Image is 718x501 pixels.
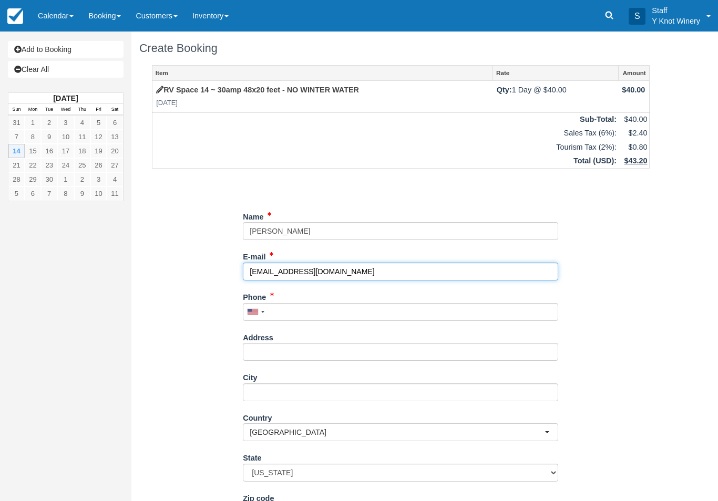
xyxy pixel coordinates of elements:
label: Country [243,409,272,424]
a: 4 [74,116,90,130]
th: Tue [41,104,57,116]
a: 24 [57,158,74,172]
div: United States: +1 [243,304,268,320]
a: 6 [107,116,123,130]
a: 5 [90,116,107,130]
a: Rate [493,66,618,80]
td: $40.00 [618,81,649,112]
th: Mon [25,104,41,116]
td: $2.40 [618,126,649,140]
label: Phone [243,288,266,303]
em: [DATE] [156,98,489,108]
a: 13 [107,130,123,144]
th: Wed [57,104,74,116]
a: 10 [90,186,107,201]
a: 25 [74,158,90,172]
a: 4 [107,172,123,186]
a: 14 [8,144,25,158]
a: 6 [25,186,41,201]
button: [GEOGRAPHIC_DATA] [243,423,558,441]
div: S [629,8,645,25]
td: $0.80 [618,140,649,154]
label: Name [243,208,263,223]
a: 19 [90,144,107,158]
a: 11 [74,130,90,144]
p: Y Knot Winery [652,16,700,26]
a: 27 [107,158,123,172]
p: Staff [652,5,700,16]
label: Address [243,329,273,343]
a: 7 [41,186,57,201]
td: Sales Tax (6%): [152,126,619,140]
th: Fri [90,104,107,116]
a: Add to Booking [8,41,124,58]
td: 1 Day @ $40.00 [493,81,618,112]
strong: [DATE] [53,94,78,102]
img: checkfront-main-nav-mini-logo.png [7,8,23,24]
a: 2 [74,172,90,186]
td: Tourism Tax (2%): [152,140,619,154]
td: $40.00 [618,112,649,126]
a: 15 [25,144,41,158]
a: Item [152,66,493,80]
a: 5 [8,186,25,201]
a: 3 [57,116,74,130]
a: RV Space 14 ~ 30amp 48x20 feet - NO WINTER WATER [156,86,359,94]
a: 9 [74,186,90,201]
a: 28 [8,172,25,186]
strong: Sub-Total: [580,115,617,123]
a: 22 [25,158,41,172]
a: 26 [90,158,107,172]
a: 7 [8,130,25,144]
strong: Qty [497,86,512,94]
a: 8 [57,186,74,201]
label: State [243,449,261,464]
a: 16 [41,144,57,158]
a: 1 [57,172,74,186]
a: 10 [57,130,74,144]
a: 11 [107,186,123,201]
th: Sun [8,104,25,116]
a: 29 [25,172,41,186]
h1: Create Booking [139,42,662,55]
a: 21 [8,158,25,172]
a: 30 [41,172,57,186]
a: 23 [41,158,57,172]
span: [GEOGRAPHIC_DATA] [250,427,545,437]
th: Thu [74,104,90,116]
a: 3 [90,172,107,186]
a: Amount [619,66,649,80]
a: 31 [8,116,25,130]
a: 1 [25,116,41,130]
a: 9 [41,130,57,144]
a: 2 [41,116,57,130]
span: USD [596,156,611,165]
a: 12 [90,130,107,144]
u: $43.20 [624,156,647,165]
label: City [243,369,257,383]
a: 20 [107,144,123,158]
th: Sat [107,104,123,116]
a: 8 [25,130,41,144]
a: Clear All [8,61,124,78]
strong: Total ( ): [573,156,617,165]
label: E-mail [243,248,265,263]
a: 17 [57,144,74,158]
a: 18 [74,144,90,158]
